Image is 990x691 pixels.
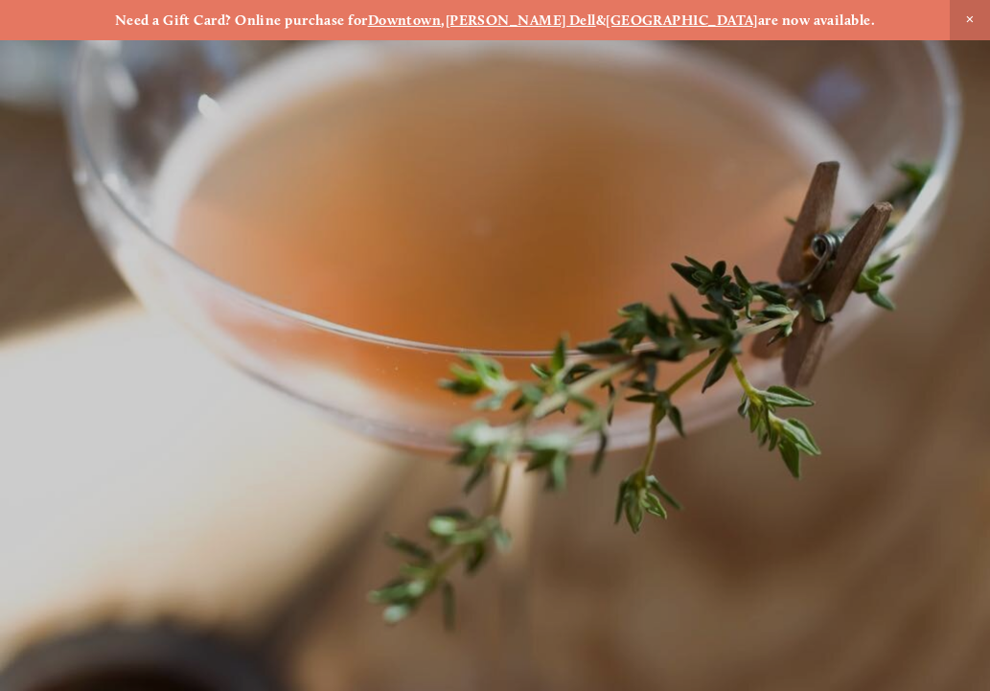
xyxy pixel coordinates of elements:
strong: & [596,12,606,29]
strong: , [441,12,445,29]
a: [GEOGRAPHIC_DATA] [606,12,758,29]
a: [PERSON_NAME] Dell [446,12,596,29]
a: Downtown [368,12,442,29]
strong: Need a Gift Card? Online purchase for [115,12,368,29]
strong: are now available. [758,12,875,29]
